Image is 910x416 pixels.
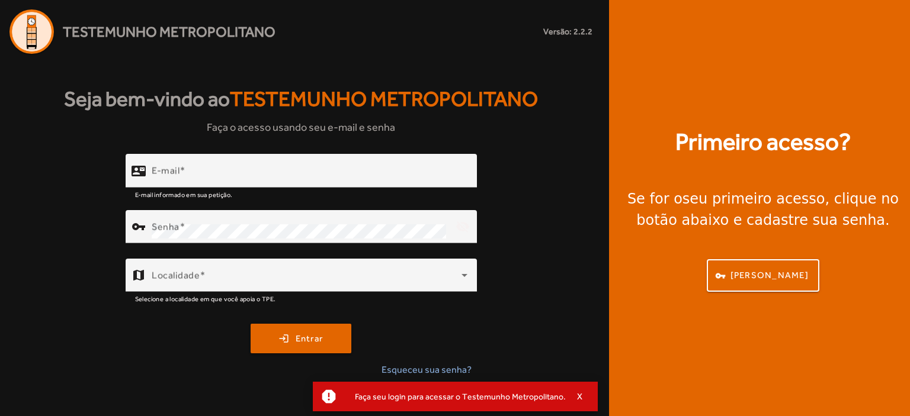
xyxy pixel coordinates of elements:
[730,269,809,282] span: [PERSON_NAME]
[623,188,903,231] div: Se for o , clique no botão abaixo e cadastre sua senha.
[230,87,538,111] span: Testemunho Metropolitano
[207,119,395,135] span: Faça o acesso usando seu e-mail e senha
[135,188,233,201] mat-hint: E-mail informado em sua petição.
[152,165,180,176] mat-label: E-mail
[251,324,351,353] button: Entrar
[566,391,595,402] button: X
[63,21,275,43] span: Testemunho Metropolitano
[296,332,323,346] span: Entrar
[152,270,200,281] mat-label: Localidade
[682,191,825,207] strong: seu primeiro acesso
[320,388,338,405] mat-icon: report
[152,221,180,233] mat-label: Senha
[382,363,472,377] span: Esqueceu sua senha?
[135,292,276,305] mat-hint: Selecione a localidade em que você apoia o TPE.
[64,83,538,115] strong: Seja bem-vindo ao
[132,268,146,282] mat-icon: map
[577,391,583,402] span: X
[675,124,851,160] strong: Primeiro acesso?
[345,388,566,405] div: Faça seu login para acessar o Testemunho Metropolitano.
[132,164,146,178] mat-icon: contact_mail
[132,220,146,234] mat-icon: vpn_key
[9,9,54,54] img: Logo Agenda
[707,259,819,292] button: [PERSON_NAME]
[543,25,592,38] small: Versão: 2.2.2
[448,212,476,241] mat-icon: visibility_off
